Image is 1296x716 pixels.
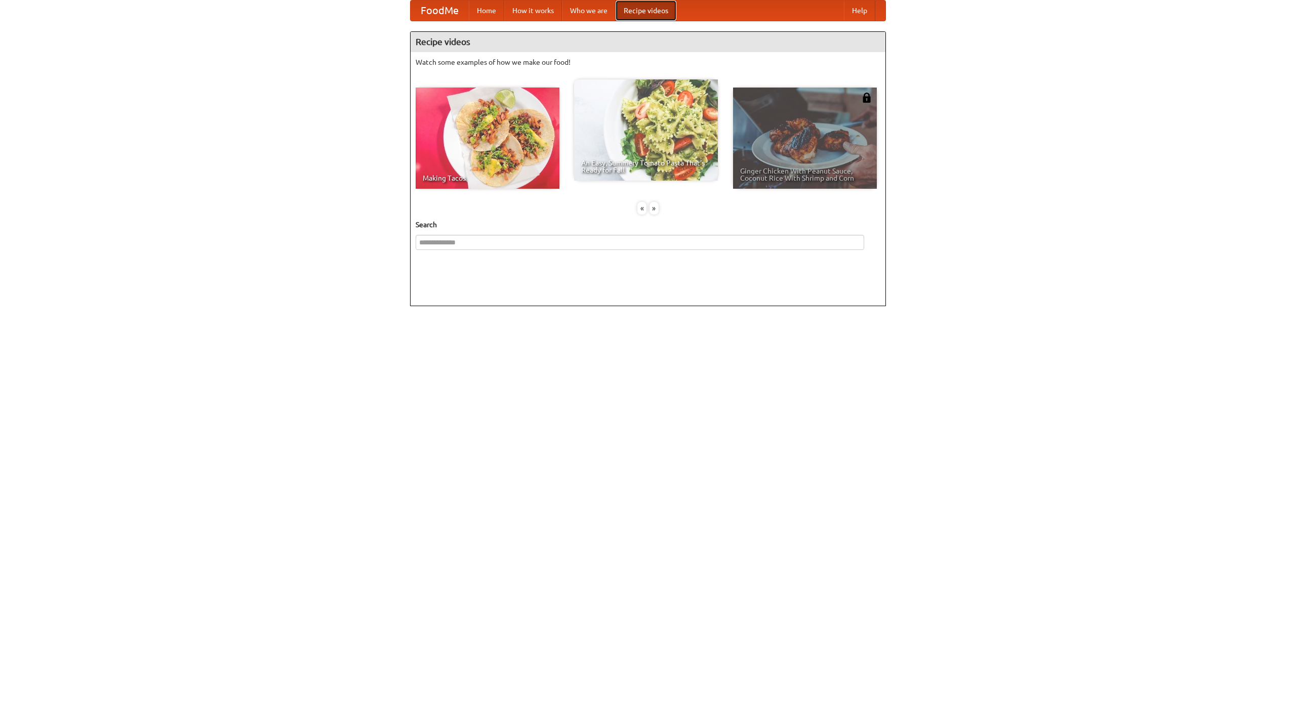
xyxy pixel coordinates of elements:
a: Home [469,1,504,21]
div: « [637,202,646,215]
a: FoodMe [411,1,469,21]
a: Recipe videos [616,1,676,21]
h4: Recipe videos [411,32,885,52]
span: Making Tacos [423,175,552,182]
a: How it works [504,1,562,21]
div: » [650,202,659,215]
a: Help [844,1,875,21]
a: Making Tacos [416,88,559,189]
p: Watch some examples of how we make our food! [416,57,880,67]
span: An Easy, Summery Tomato Pasta That's Ready for Fall [581,159,711,174]
img: 483408.png [862,93,872,103]
a: An Easy, Summery Tomato Pasta That's Ready for Fall [574,79,718,181]
a: Who we are [562,1,616,21]
h5: Search [416,220,880,230]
